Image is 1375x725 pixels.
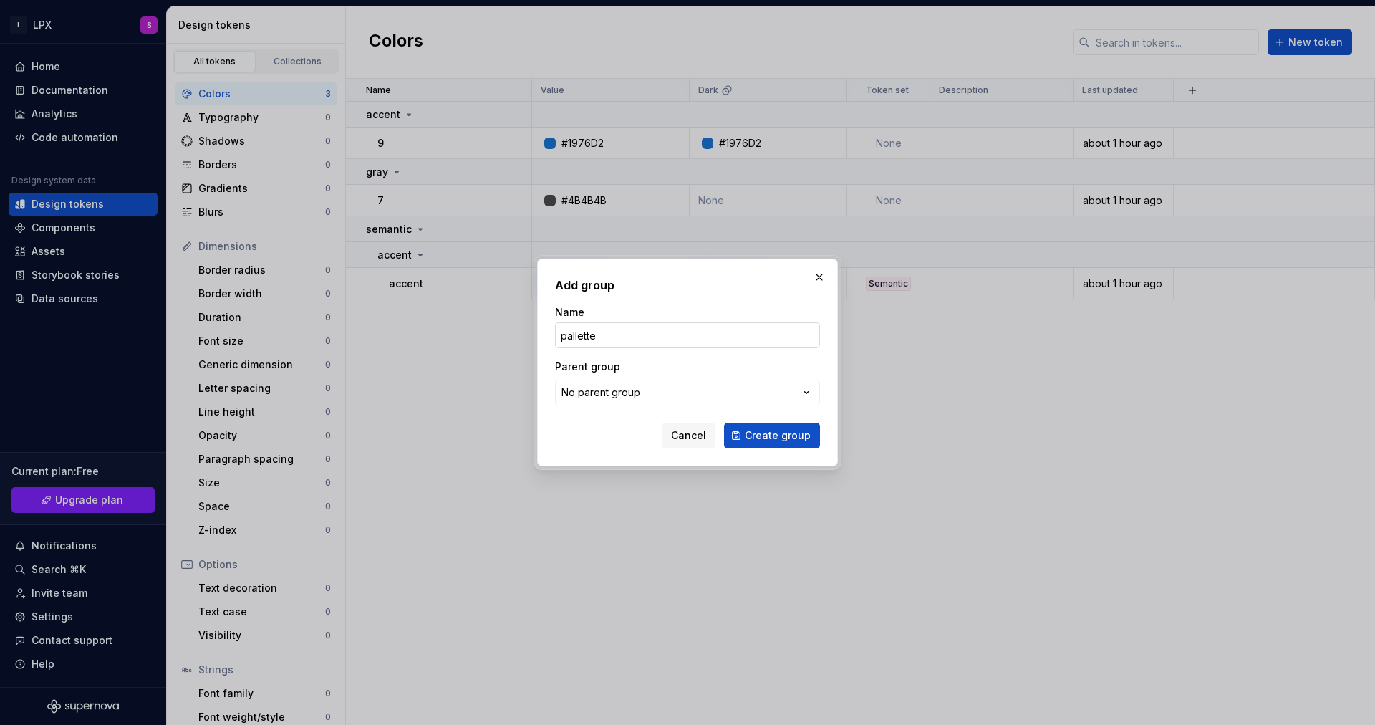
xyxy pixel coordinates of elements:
span: Cancel [671,428,706,443]
h2: Add group [555,277,820,294]
label: Name [555,305,584,320]
button: No parent group [555,380,820,405]
span: Create group [745,428,811,443]
label: Parent group [555,360,620,374]
div: No parent group [561,385,640,400]
button: Cancel [662,423,715,448]
button: Create group [724,423,820,448]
